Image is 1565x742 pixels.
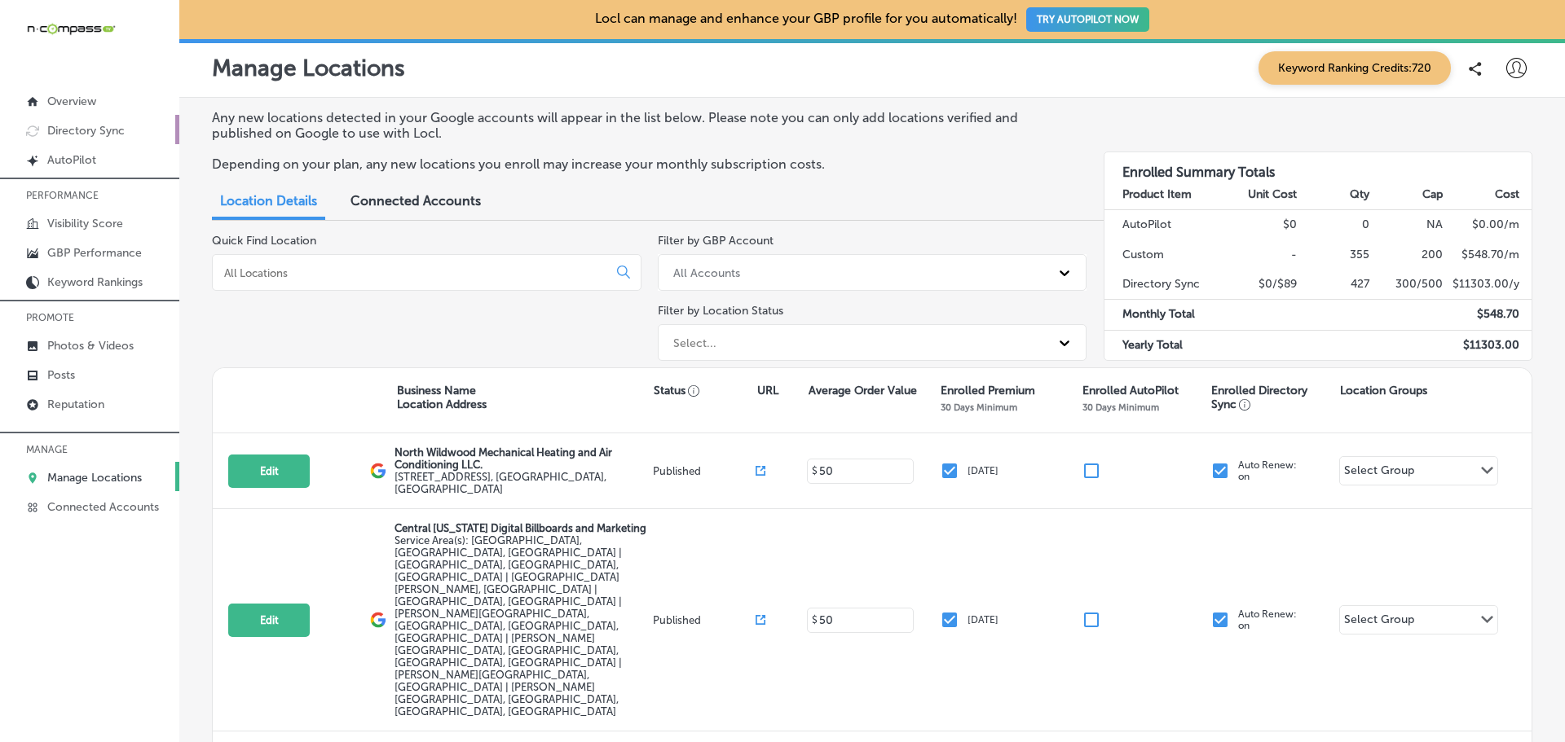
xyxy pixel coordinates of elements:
td: 0 [1298,210,1370,240]
p: Business Name Location Address [397,384,487,411]
p: Overview [47,94,96,108]
span: Keyword Ranking Credits: 720 [1259,51,1451,85]
td: $ 0.00 /m [1444,210,1532,240]
p: Status [654,384,756,397]
td: Custom [1104,240,1226,270]
td: $ 548.70 [1444,300,1532,330]
th: Cap [1370,180,1443,210]
td: 427 [1298,270,1370,300]
p: URL [757,384,778,397]
p: Enrolled Premium [941,384,1035,397]
th: Qty [1298,180,1370,210]
p: 30 Days Minimum [941,402,1017,413]
p: AutoPilot [47,153,96,167]
p: Posts [47,368,75,382]
div: Select Group [1344,463,1414,482]
p: $ [812,465,818,476]
span: Connected Accounts [350,193,481,209]
td: Monthly Total [1104,300,1226,330]
td: 355 [1298,240,1370,270]
p: Central [US_STATE] Digital Billboards and Marketing [395,522,649,534]
div: Select... [673,336,716,349]
div: Select Group [1344,612,1414,631]
label: Quick Find Location [212,234,316,248]
th: Unit Cost [1225,180,1298,210]
td: 300/500 [1370,270,1443,300]
td: - [1225,240,1298,270]
p: Visibility Score [47,217,123,231]
h3: Enrolled Summary Totals [1104,152,1532,180]
td: $ 11303.00 [1444,330,1532,360]
td: 200 [1370,240,1443,270]
p: Average Order Value [809,384,917,397]
p: Directory Sync [47,124,125,138]
p: Auto Renew: on [1238,459,1297,482]
strong: Product Item [1122,187,1192,201]
td: $0/$89 [1225,270,1298,300]
td: AutoPilot [1104,210,1226,240]
td: NA [1370,210,1443,240]
label: [STREET_ADDRESS] , [GEOGRAPHIC_DATA], [GEOGRAPHIC_DATA] [395,471,649,495]
p: Any new locations detected in your Google accounts will appear in the list below. Please note you... [212,110,1070,141]
p: Location Groups [1340,384,1427,397]
p: Photos & Videos [47,339,134,353]
p: 30 Days Minimum [1082,402,1159,413]
p: Published [653,465,756,477]
p: Enrolled Directory Sync [1211,384,1332,411]
td: Directory Sync [1104,270,1226,300]
span: Location Details [220,193,317,209]
span: Orlando, FL, USA | Kissimmee, FL, USA | Meadow Woods, FL 32824, USA | Hunters Creek, FL 32837, US... [395,534,622,718]
p: [DATE] [968,614,999,626]
th: Cost [1444,180,1532,210]
p: Published [653,614,756,626]
img: 660ab0bf-5cc7-4cb8-ba1c-48b5ae0f18e60NCTV_CLogo_TV_Black_-500x88.png [26,21,116,37]
button: Edit [228,604,310,637]
td: $ 11303.00 /y [1444,270,1532,300]
p: Manage Locations [47,471,142,485]
td: Yearly Total [1104,330,1226,360]
p: Auto Renew: on [1238,608,1297,631]
label: Filter by GBP Account [658,234,774,248]
input: All Locations [223,266,604,280]
p: Connected Accounts [47,500,159,514]
p: Depending on your plan, any new locations you enroll may increase your monthly subscription costs. [212,156,1070,172]
img: logo [370,612,386,628]
p: [DATE] [968,465,999,476]
p: GBP Performance [47,246,142,260]
button: TRY AUTOPILOT NOW [1026,7,1149,32]
td: $0 [1225,210,1298,240]
p: Enrolled AutoPilot [1082,384,1179,397]
label: Filter by Location Status [658,304,783,318]
p: Reputation [47,397,104,411]
td: $ 548.70 /m [1444,240,1532,270]
p: $ [812,614,818,626]
p: Manage Locations [212,55,405,81]
img: logo [370,463,386,479]
p: Keyword Rankings [47,275,143,289]
button: Edit [228,454,310,488]
p: North Wildwood Mechanical Heating and Air Conditioning LLC. [395,446,649,471]
div: All Accounts [673,266,740,279]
